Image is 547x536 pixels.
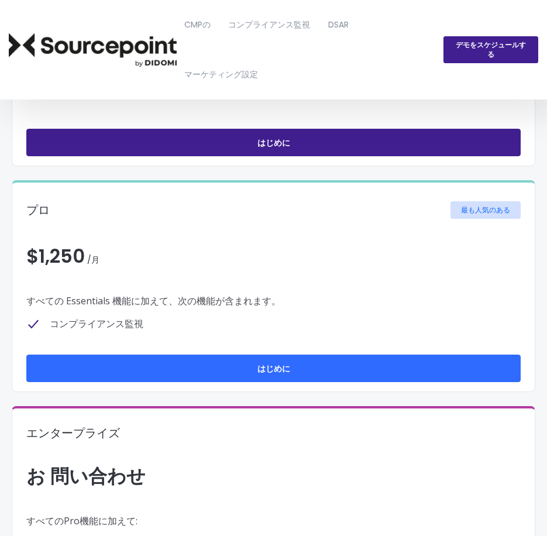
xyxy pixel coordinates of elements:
h3: プロ [26,204,50,216]
p: すべてのPro機能に加えて: [26,514,521,528]
a: はじめに [26,355,521,382]
h3: エンタープライズ [26,427,521,439]
p: すべての Essentials 機能に加えて、次の機能が含まれます。 [26,294,521,308]
span: お 問い合わせ [26,463,146,489]
span: /月 [87,254,99,266]
a: はじめに [26,129,521,156]
a: デモをスケジュールする [443,36,538,63]
span: $ [26,243,85,269]
li: コンプライアンス監視 [26,317,521,331]
img: Sourcepoint Logo Dark [9,33,177,67]
a: マーケティング設定 [177,50,266,99]
span: 最も人気のある [450,201,521,219]
span: 1,250 [39,243,85,269]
